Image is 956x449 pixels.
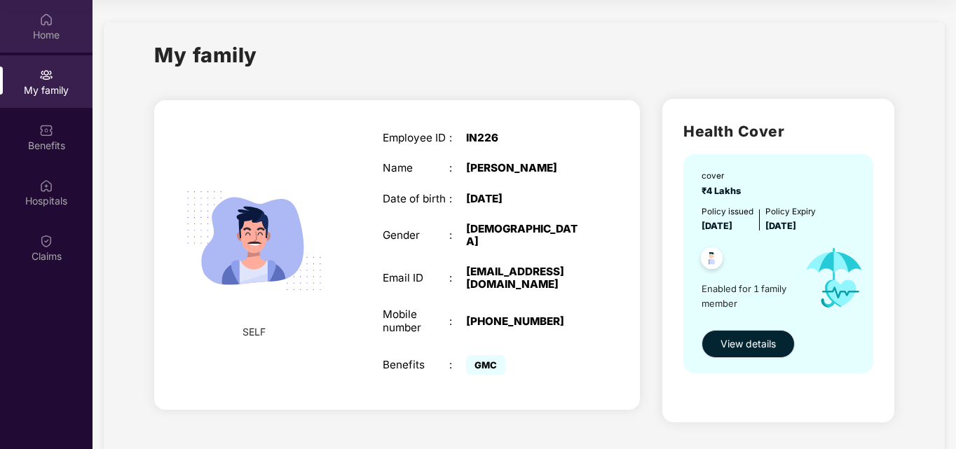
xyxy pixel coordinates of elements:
[449,193,466,205] div: :
[39,179,53,193] img: svg+xml;base64,PHN2ZyBpZD0iSG9zcGl0YWxzIiB4bWxucz0iaHR0cDovL3d3dy53My5vcmcvMjAwMC9zdmciIHdpZHRoPS...
[466,265,583,291] div: [EMAIL_ADDRESS][DOMAIN_NAME]
[466,223,583,248] div: [DEMOGRAPHIC_DATA]
[702,186,745,196] span: ₹4 Lakhs
[383,162,450,174] div: Name
[765,205,816,219] div: Policy Expiry
[39,234,53,248] img: svg+xml;base64,PHN2ZyBpZD0iQ2xhaW0iIHhtbG5zPSJodHRwOi8vd3d3LnczLm9yZy8yMDAwL3N2ZyIgd2lkdGg9IjIwIi...
[721,336,776,352] span: View details
[702,221,732,231] span: [DATE]
[39,13,53,27] img: svg+xml;base64,PHN2ZyBpZD0iSG9tZSIgeG1sbnM9Imh0dHA6Ly93d3cudzMub3JnLzIwMDAvc3ZnIiB3aWR0aD0iMjAiIG...
[466,315,583,328] div: [PHONE_NUMBER]
[466,132,583,144] div: IN226
[466,162,583,174] div: [PERSON_NAME]
[702,205,753,219] div: Policy issued
[793,233,875,322] img: icon
[383,359,450,371] div: Benefits
[765,221,796,231] span: [DATE]
[683,120,873,143] h2: Health Cover
[383,132,450,144] div: Employee ID
[449,272,466,284] div: :
[39,123,53,137] img: svg+xml;base64,PHN2ZyBpZD0iQmVuZWZpdHMiIHhtbG5zPSJodHRwOi8vd3d3LnczLm9yZy8yMDAwL3N2ZyIgd2lkdGg9Ij...
[449,162,466,174] div: :
[383,229,450,242] div: Gender
[466,193,583,205] div: [DATE]
[702,282,793,310] span: Enabled for 1 family member
[170,157,338,324] img: svg+xml;base64,PHN2ZyB4bWxucz0iaHR0cDovL3d3dy53My5vcmcvMjAwMC9zdmciIHdpZHRoPSIyMjQiIGhlaWdodD0iMT...
[449,315,466,328] div: :
[39,68,53,82] img: svg+xml;base64,PHN2ZyB3aWR0aD0iMjAiIGhlaWdodD0iMjAiIHZpZXdCb3g9IjAgMCAyMCAyMCIgZmlsbD0ibm9uZSIgeG...
[383,272,450,284] div: Email ID
[449,359,466,371] div: :
[383,193,450,205] div: Date of birth
[466,355,505,375] span: GMC
[702,330,795,358] button: View details
[383,308,450,333] div: Mobile number
[154,39,257,71] h1: My family
[702,170,745,183] div: cover
[449,132,466,144] div: :
[695,243,729,277] img: svg+xml;base64,PHN2ZyB4bWxucz0iaHR0cDovL3d3dy53My5vcmcvMjAwMC9zdmciIHdpZHRoPSI0OC45NDMiIGhlaWdodD...
[243,324,266,340] span: SELF
[449,229,466,242] div: :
